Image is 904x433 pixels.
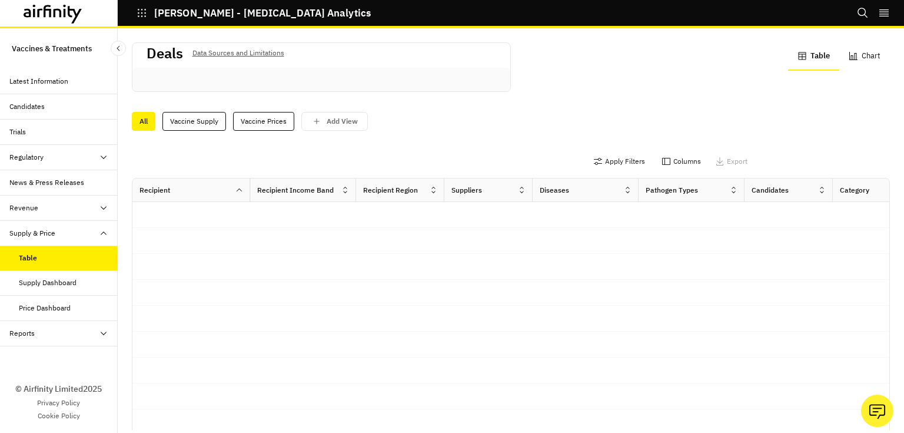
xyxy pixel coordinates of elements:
[257,185,334,196] div: Recipient Income Band
[9,152,44,163] div: Regulatory
[147,45,183,62] h2: Deals
[840,185,869,196] div: Category
[540,185,569,196] div: Diseases
[137,3,371,23] button: [PERSON_NAME] - [MEDICAL_DATA] Analytics
[233,112,294,131] div: Vaccine Prices
[861,395,893,427] button: Ask our analysts
[363,185,418,196] div: Recipient Region
[9,76,68,87] div: Latest Information
[15,383,102,395] p: © Airfinity Limited 2025
[132,112,155,131] div: All
[9,101,45,112] div: Candidates
[192,47,284,60] p: Data Sources and Limitations
[111,41,126,56] button: Close Sidebar
[19,253,37,263] div: Table
[301,112,368,131] button: save changes
[162,112,226,131] div: Vaccine Supply
[37,398,80,408] a: Privacy Policy
[9,203,38,213] div: Revenue
[9,127,26,137] div: Trials
[9,177,84,188] div: News & Press Releases
[19,277,77,288] div: Supply Dashboard
[593,152,645,171] button: Apply Filters
[727,157,747,166] p: Export
[9,228,55,239] div: Supply & Price
[139,185,170,196] div: Recipient
[12,38,92,60] p: Vaccines & Treatments
[857,3,869,23] button: Search
[646,185,698,196] div: Pathogen Types
[327,117,358,125] p: Add View
[715,152,747,171] button: Export
[839,42,890,71] button: Chart
[9,328,35,339] div: Reports
[788,42,839,71] button: Table
[19,303,71,313] div: Price Dashboard
[38,411,80,421] a: Cookie Policy
[662,152,701,171] button: Columns
[451,185,482,196] div: Suppliers
[752,185,789,196] div: Candidates
[154,8,371,18] p: [PERSON_NAME] - [MEDICAL_DATA] Analytics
